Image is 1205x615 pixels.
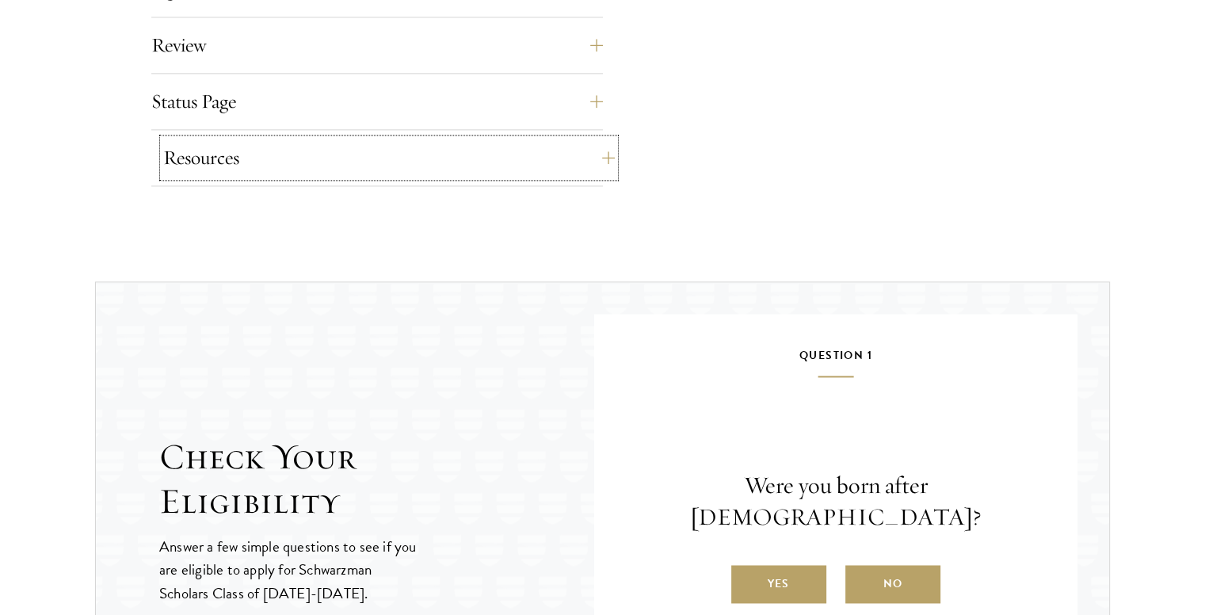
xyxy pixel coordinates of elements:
[151,26,603,64] button: Review
[151,82,603,120] button: Status Page
[845,565,940,603] label: No
[159,535,418,604] p: Answer a few simple questions to see if you are eligible to apply for Schwarzman Scholars Class o...
[159,435,594,524] h2: Check Your Eligibility
[163,139,615,177] button: Resources
[642,346,1030,377] h5: Question 1
[642,470,1030,533] p: Were you born after [DEMOGRAPHIC_DATA]?
[731,565,826,603] label: Yes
